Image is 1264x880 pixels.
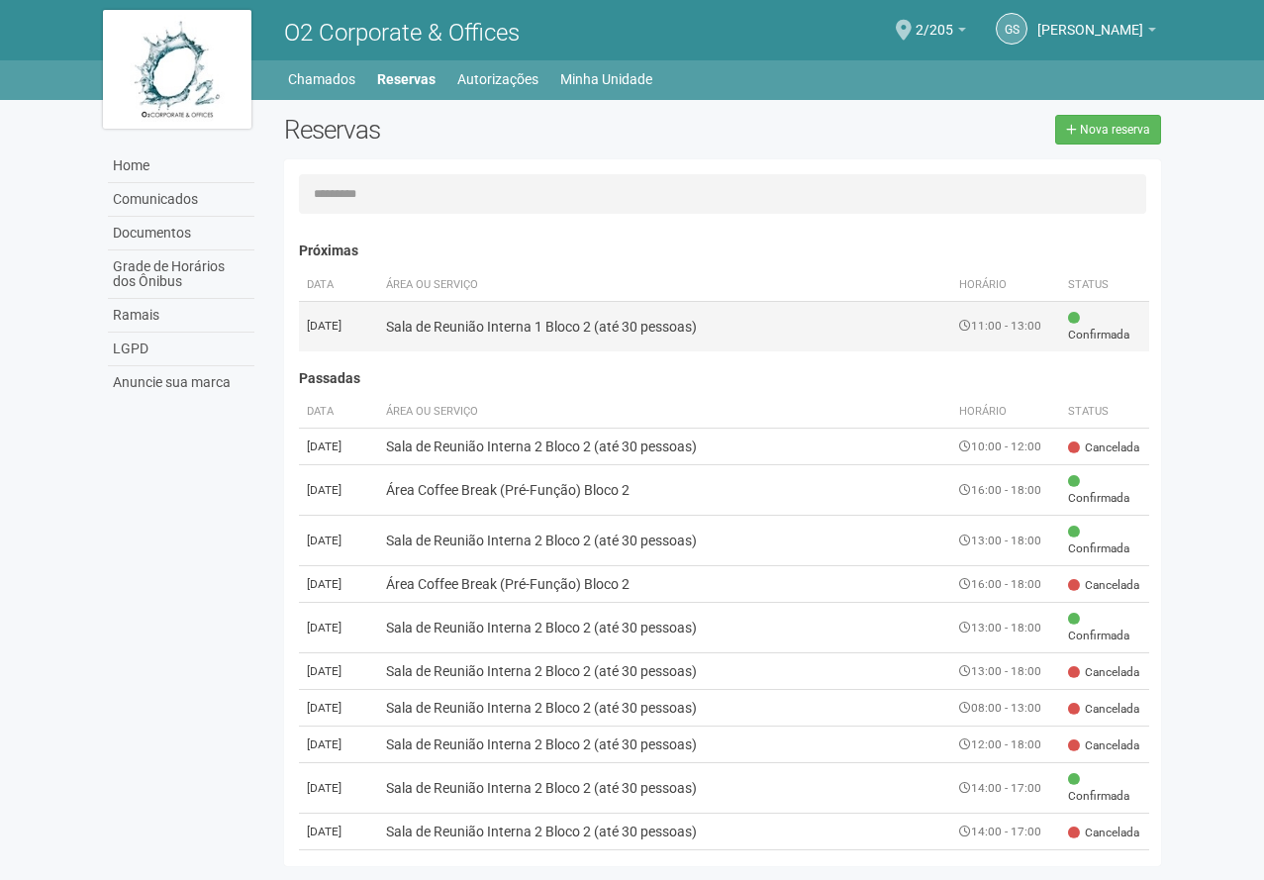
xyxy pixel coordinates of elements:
[299,244,1150,258] h4: Próximas
[378,429,952,465] td: Sala de Reunião Interna 2 Bloco 2 (até 30 pessoas)
[1068,611,1141,644] span: Confirmada
[378,763,952,814] td: Sala de Reunião Interna 2 Bloco 2 (até 30 pessoas)
[951,763,1060,814] td: 14:00 - 17:00
[378,396,952,429] th: Área ou Serviço
[299,371,1150,386] h4: Passadas
[299,516,378,566] td: [DATE]
[1060,396,1149,429] th: Status
[916,3,953,38] span: 2/205
[1068,737,1139,754] span: Cancelada
[299,429,378,465] td: [DATE]
[951,814,1060,850] td: 14:00 - 17:00
[378,603,952,653] td: Sala de Reunião Interna 2 Bloco 2 (até 30 pessoas)
[1037,25,1156,41] a: [PERSON_NAME]
[951,516,1060,566] td: 13:00 - 18:00
[378,653,952,690] td: Sala de Reunião Interna 2 Bloco 2 (até 30 pessoas)
[108,183,254,217] a: Comunicados
[996,13,1027,45] a: GS
[108,217,254,250] a: Documentos
[108,366,254,399] a: Anuncie sua marca
[378,269,952,302] th: Área ou Serviço
[951,301,1060,351] td: 11:00 - 13:00
[1037,3,1143,38] span: Gilberto Stiebler Filho
[951,653,1060,690] td: 13:00 - 18:00
[951,429,1060,465] td: 10:00 - 12:00
[951,690,1060,727] td: 08:00 - 13:00
[299,566,378,603] td: [DATE]
[378,566,952,603] td: Área Coffee Break (Pré-Função) Bloco 2
[1068,825,1139,841] span: Cancelada
[1068,473,1141,507] span: Confirmada
[378,727,952,763] td: Sala de Reunião Interna 2 Bloco 2 (até 30 pessoas)
[299,603,378,653] td: [DATE]
[378,301,952,351] td: Sala de Reunião Interna 1 Bloco 2 (até 30 pessoas)
[1068,664,1139,681] span: Cancelada
[1068,310,1141,343] span: Confirmada
[1068,701,1139,718] span: Cancelada
[951,603,1060,653] td: 13:00 - 18:00
[378,516,952,566] td: Sala de Reunião Interna 2 Bloco 2 (até 30 pessoas)
[284,115,708,145] h2: Reservas
[299,465,378,516] td: [DATE]
[299,814,378,850] td: [DATE]
[378,465,952,516] td: Área Coffee Break (Pré-Função) Bloco 2
[378,814,952,850] td: Sala de Reunião Interna 2 Bloco 2 (até 30 pessoas)
[108,299,254,333] a: Ramais
[1068,771,1141,805] span: Confirmada
[951,727,1060,763] td: 12:00 - 18:00
[1055,115,1161,145] a: Nova reserva
[951,566,1060,603] td: 16:00 - 18:00
[916,25,966,41] a: 2/205
[299,653,378,690] td: [DATE]
[951,269,1060,302] th: Horário
[1060,269,1149,302] th: Status
[377,65,436,93] a: Reservas
[951,465,1060,516] td: 16:00 - 18:00
[299,763,378,814] td: [DATE]
[1080,123,1150,137] span: Nova reserva
[1068,440,1139,456] span: Cancelada
[299,727,378,763] td: [DATE]
[108,149,254,183] a: Home
[1068,577,1139,594] span: Cancelada
[288,65,355,93] a: Chamados
[103,10,251,129] img: logo.jpg
[284,19,520,47] span: O2 Corporate & Offices
[299,396,378,429] th: Data
[457,65,538,93] a: Autorizações
[378,690,952,727] td: Sala de Reunião Interna 2 Bloco 2 (até 30 pessoas)
[299,690,378,727] td: [DATE]
[108,333,254,366] a: LGPD
[1068,524,1141,557] span: Confirmada
[951,396,1060,429] th: Horário
[299,301,378,351] td: [DATE]
[560,65,652,93] a: Minha Unidade
[299,269,378,302] th: Data
[108,250,254,299] a: Grade de Horários dos Ônibus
